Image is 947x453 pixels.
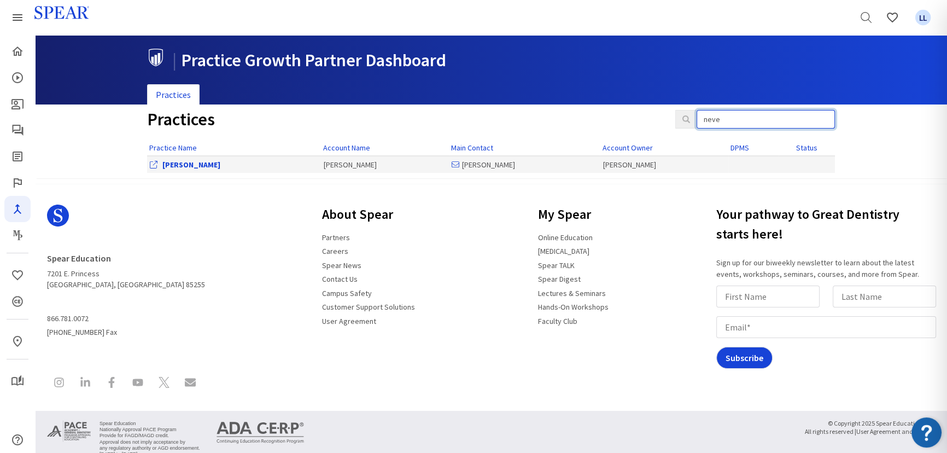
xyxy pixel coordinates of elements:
[4,143,31,170] a: Spear Digest
[47,370,71,397] a: Spear Education on Instagram
[531,298,615,316] a: Hands-On Workshops
[4,288,31,315] a: CE Credits
[451,143,493,153] a: Main Contact
[531,242,596,260] a: [MEDICAL_DATA]
[4,91,31,117] a: Patient Education
[4,4,31,31] a: Spear Products
[47,310,95,328] a: 866.781.0072
[853,4,879,31] a: Search
[147,84,200,106] a: Practices
[47,420,91,443] img: Approved PACE Program Provider
[315,200,422,229] h3: About Spear
[100,421,200,427] li: Spear Education
[47,205,69,226] svg: Spear Logo
[531,256,581,275] a: Spear TALK
[126,370,150,397] a: Spear Education on YouTube
[315,270,364,288] a: Contact Us
[152,370,176,397] a: Spear Education on X
[716,257,940,280] p: Sign up for our biweekly newsletter to learn about the latest events, workshops, seminars, course...
[730,143,749,153] a: DPMS
[147,110,659,129] h1: Practices
[910,4,936,31] a: Favorites
[4,38,31,65] a: Home
[911,417,942,448] button: Open Resource Center
[100,427,200,433] li: Nationally Approval PACE Program
[4,427,31,453] a: Help
[915,10,931,26] span: LL
[911,417,942,448] img: Resource Center badge
[452,159,597,170] div: [PERSON_NAME]
[879,4,905,31] a: Favorites
[100,370,124,397] a: Spear Education on Facebook
[217,422,304,444] img: ADA CERP Continuing Education Recognition Program
[531,200,615,229] h3: My Spear
[805,420,935,436] small: © Copyright 2025 Spear Education, LLC All rights reserved |
[697,110,835,129] input: Search Practices
[315,228,356,247] a: Partners
[324,159,447,170] div: [PERSON_NAME]
[602,143,652,153] a: Account Owner
[47,310,205,338] span: [PHONE_NUMBER] Fax
[100,445,200,451] li: any regulatory authority or AGD endorsement.
[73,370,97,397] a: Spear Education on LinkedIn
[315,298,422,316] a: Customer Support Solutions
[716,316,936,338] input: Email*
[716,286,820,307] input: First Name
[172,49,177,71] span: |
[162,160,220,170] a: View Office Dashboard
[47,248,118,268] a: Spear Education
[531,312,584,330] a: Faculty Club
[4,262,31,288] a: Favorites
[100,433,200,439] li: Provide for FAGD/MAGD credit.
[323,143,370,153] a: Account Name
[315,242,355,260] a: Careers
[4,117,31,143] a: Spear Talk
[4,368,31,394] a: My Study Club
[4,328,31,355] a: In-Person & Virtual
[4,222,31,248] a: Masters Program
[4,65,31,91] a: Courses
[315,284,378,303] a: Campus Safety
[4,196,31,222] a: Navigator Pro
[147,49,827,70] h1: Practice Growth Partner Dashboard
[531,228,599,247] a: Online Education
[716,200,940,248] h3: Your pathway to Great Dentistry starts here!
[4,170,31,196] a: Faculty Club Elite
[603,159,726,170] div: [PERSON_NAME]
[796,143,817,153] a: Status
[531,270,587,288] a: Spear Digest
[47,248,205,290] address: 7201 E. Princess [GEOGRAPHIC_DATA], [GEOGRAPHIC_DATA] 85255
[100,439,200,445] li: Approval does not imply acceptance by
[716,347,773,369] input: Subscribe
[531,284,612,303] a: Lectures & Seminars
[315,312,383,330] a: User Agreement
[47,200,205,240] a: Spear Logo
[178,370,202,397] a: Contact Spear Education
[315,256,368,275] a: Spear News
[833,286,936,307] input: Last Name
[149,143,197,153] a: Practice Name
